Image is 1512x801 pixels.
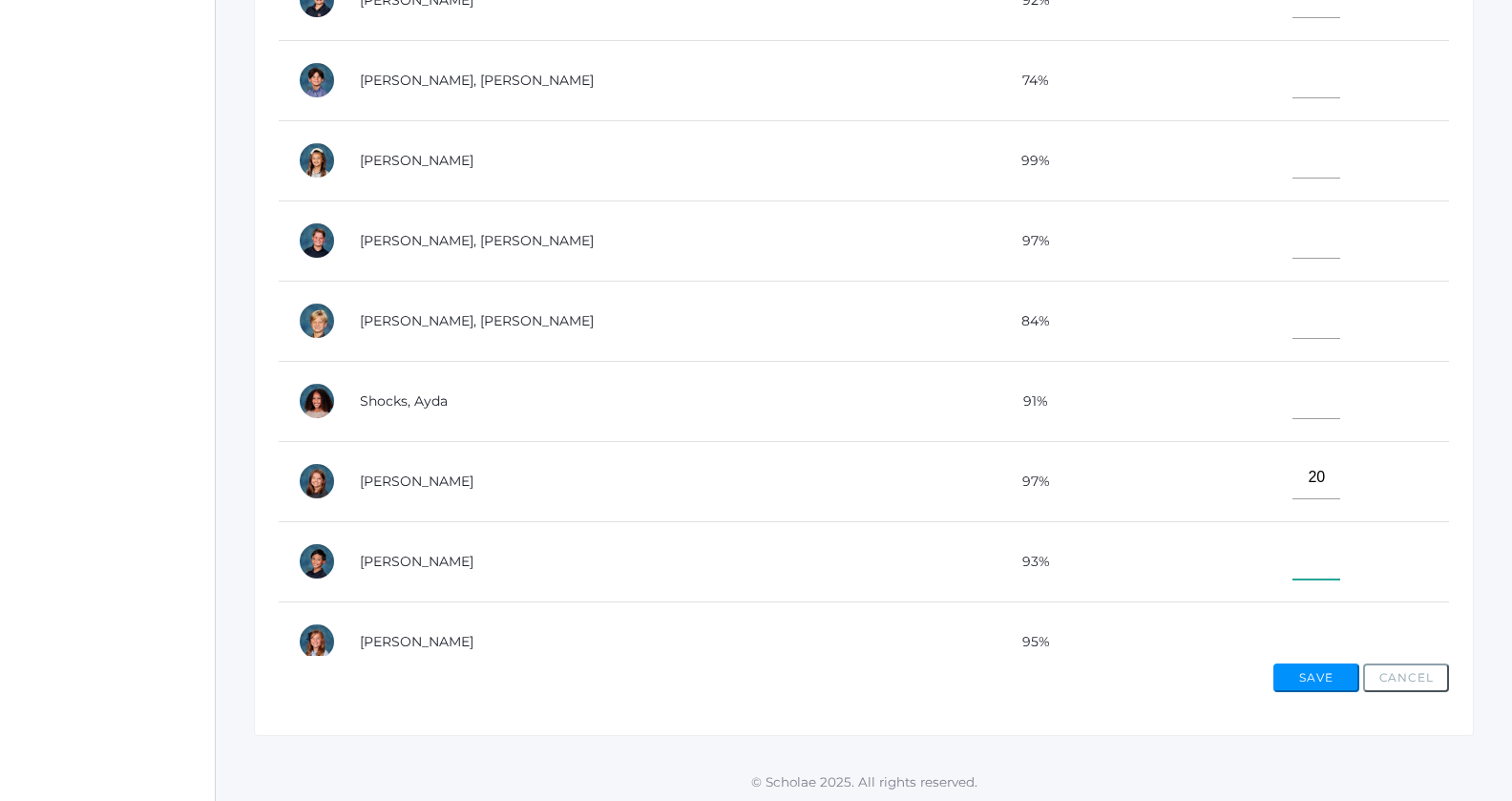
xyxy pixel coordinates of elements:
[360,633,473,650] a: [PERSON_NAME]
[360,232,594,249] a: [PERSON_NAME], [PERSON_NAME]
[298,302,336,340] div: Levi Sergey
[1363,664,1449,692] button: Cancel
[298,141,336,179] div: Reagan Reynolds
[887,40,1169,120] td: 74%
[360,72,594,89] a: [PERSON_NAME], [PERSON_NAME]
[887,521,1169,601] td: 93%
[216,772,1512,791] p: © Scholae 2025. All rights reserved.
[298,221,336,260] div: Ryder Roberts
[298,61,336,99] div: Hudson Purser
[887,601,1169,682] td: 95%
[360,152,473,169] a: [PERSON_NAME]
[887,281,1169,361] td: 84%
[360,392,448,410] a: Shocks, Ayda
[298,382,336,420] div: Ayda Shocks
[1273,664,1359,692] button: Save
[298,622,336,661] div: Arielle White
[887,200,1169,281] td: 97%
[887,441,1169,521] td: 97%
[360,473,473,490] a: [PERSON_NAME]
[360,553,473,570] a: [PERSON_NAME]
[298,462,336,500] div: Ayla Smith
[298,542,336,580] div: Matteo Soratorio
[887,361,1169,441] td: 91%
[360,312,594,329] a: [PERSON_NAME], [PERSON_NAME]
[887,120,1169,200] td: 99%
